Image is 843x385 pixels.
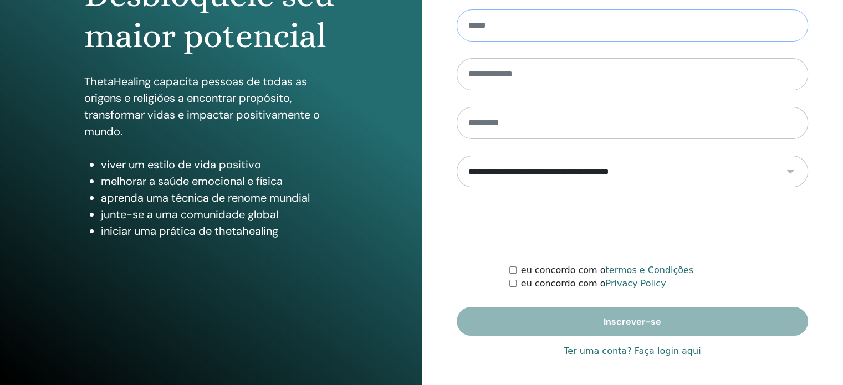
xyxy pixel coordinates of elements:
[548,204,717,247] iframe: reCAPTCHA
[605,278,666,289] a: Privacy Policy
[84,73,338,140] p: ThetaHealing capacita pessoas de todas as origens e religiões a encontrar propósito, transformar ...
[521,264,693,277] label: eu concordo com o
[101,156,338,173] li: viver um estilo de vida positivo
[101,223,338,239] li: iniciar uma prática de thetahealing
[605,265,693,275] a: termos e Condições
[564,345,701,358] a: Ter uma conta? Faça login aqui
[101,189,338,206] li: aprenda uma técnica de renome mundial
[521,277,666,290] label: eu concordo com o
[101,173,338,189] li: melhorar a saúde emocional e física
[101,206,338,223] li: junte-se a uma comunidade global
